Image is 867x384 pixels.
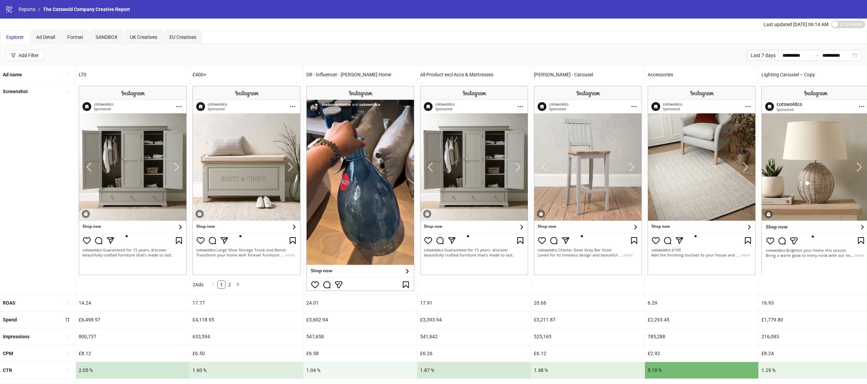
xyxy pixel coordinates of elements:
div: [PERSON_NAME] - Carousel [531,66,645,83]
a: 2 [226,281,233,288]
div: All Product excl Accs & Mattresses [417,66,531,83]
div: Add Filter [19,53,39,58]
span: Ad Detail [36,34,55,40]
span: sort-ascending [65,89,70,94]
div: DR - Influencer - [PERSON_NAME] Home [304,66,417,83]
li: / [38,6,40,13]
div: £6.12 [531,345,645,362]
span: filter [11,53,16,58]
div: 5.10 % [645,362,758,378]
span: EU Creatives [169,34,196,40]
div: 525,165 [531,328,645,345]
b: Spend [3,317,17,322]
span: sort-ascending [65,368,70,373]
div: £6.26 [417,345,531,362]
button: Add Filter [6,50,44,61]
img: Screenshot 6561161274694 [534,86,642,275]
span: right [236,282,240,286]
div: Last 7 days [746,50,778,61]
img: Screenshot 6288612998494 [420,86,528,275]
li: 2 [226,281,234,289]
span: sort-descending [65,317,70,322]
div: £6.50 [190,345,303,362]
li: Next Page [234,281,242,289]
li: Previous Page [209,281,217,289]
div: 17.77 [190,295,303,311]
div: 1.87 % [417,362,531,378]
span: sort-ascending [65,72,70,77]
div: £6,498.97 [76,311,189,328]
div: £8.12 [76,345,189,362]
div: 633,594 [190,328,303,345]
img: Screenshot 6610647356894 [193,86,300,275]
span: Format [67,34,83,40]
span: SANDBOX [96,34,118,40]
span: to [814,53,820,58]
div: 1.60 % [190,362,303,378]
div: £6.58 [304,345,417,362]
b: Ad name [3,72,22,77]
div: £3,602.94 [304,311,417,328]
span: sort-ascending [65,334,70,339]
div: 547,658 [304,328,417,345]
div: 20.66 [531,295,645,311]
div: 17.91 [417,295,531,311]
span: sort-ascending [65,300,70,305]
span: swap-right [814,53,820,58]
div: Accessories [645,66,758,83]
b: Screenshot [3,89,28,94]
div: 24.01 [304,295,417,311]
span: UK Creatives [130,34,157,40]
div: 6.29 [645,295,758,311]
a: 1 [218,281,225,288]
img: Screenshot 6511839243094 [648,86,756,275]
b: ROAS [3,300,15,306]
span: Explorer [6,34,24,40]
span: sort-ascending [65,351,70,356]
div: 14.24 [76,295,189,311]
span: left [211,282,215,286]
button: right [234,281,242,289]
div: £3,393.94 [417,311,531,328]
div: £2,293.45 [645,311,758,328]
div: £400+ [190,66,303,83]
a: Reports [17,6,37,13]
img: Screenshot 6570048930494 [79,86,187,275]
div: 1.48 % [531,362,645,378]
div: 800,737 [76,328,189,345]
div: 785,288 [645,328,758,345]
b: Impressions [3,334,30,339]
li: 1 [217,281,226,289]
div: 541,942 [417,328,531,345]
div: £2.92 [645,345,758,362]
span: 2 Ads [193,282,204,287]
div: LT0 [76,66,189,83]
button: left [209,281,217,289]
span: Last updated [DATE] 06:14 AM [764,22,828,27]
div: 1.04 % [304,362,417,378]
span: The Cotswold Company Creative Report [43,7,130,12]
b: CTR [3,367,12,373]
b: CPM [3,351,13,356]
div: £4,118.95 [190,311,303,328]
img: Screenshot 6806008214294 [306,86,414,291]
div: 2.05 % [76,362,189,378]
div: £3,211.87 [531,311,645,328]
